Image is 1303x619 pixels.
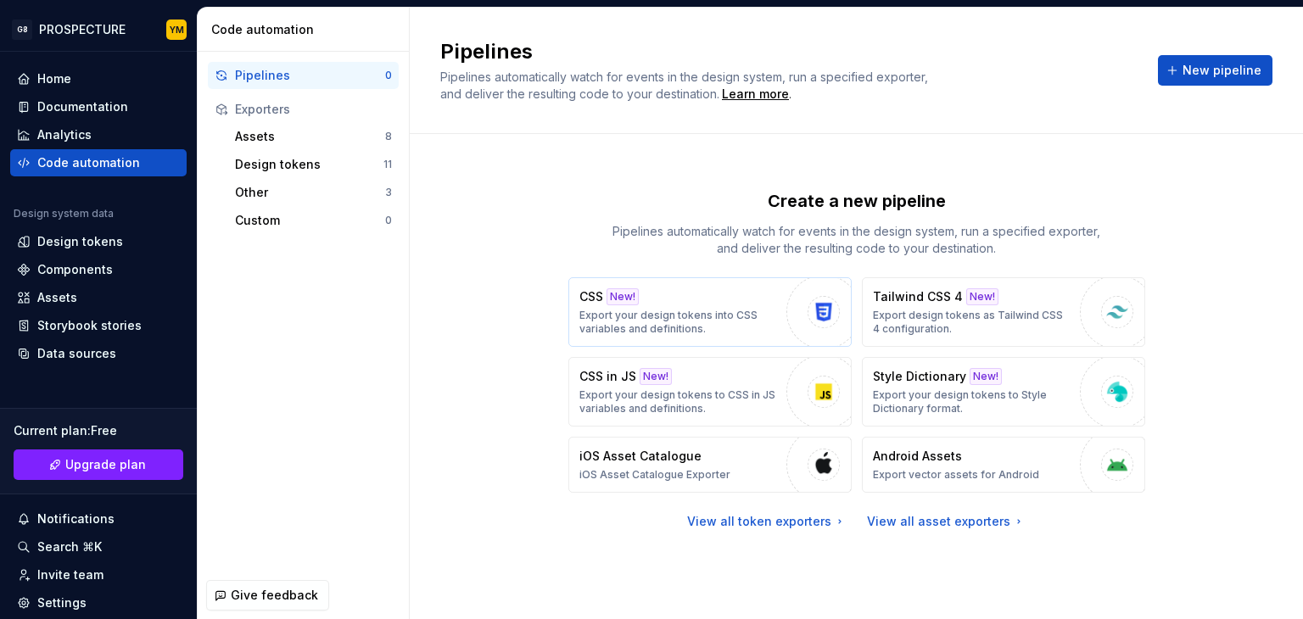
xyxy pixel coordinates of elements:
div: Search ⌘K [37,538,102,555]
div: New! [970,368,1002,385]
div: Current plan : Free [14,422,183,439]
button: New pipeline [1158,55,1272,86]
a: Data sources [10,340,187,367]
span: New pipeline [1183,62,1261,79]
div: Assets [37,289,77,306]
div: 0 [385,69,392,82]
p: Create a new pipeline [768,189,946,213]
a: Learn more [722,86,789,103]
a: Assets [10,284,187,311]
p: Export design tokens as Tailwind CSS 4 configuration. [873,309,1071,336]
div: G8 [12,20,32,40]
div: Data sources [37,345,116,362]
a: Code automation [10,149,187,176]
div: Documentation [37,98,128,115]
div: 0 [385,214,392,227]
div: 8 [385,130,392,143]
a: Settings [10,589,187,616]
button: Pipelines0 [208,62,399,89]
button: Design tokens11 [228,151,399,178]
button: Style DictionaryNew!Export your design tokens to Style Dictionary format. [862,357,1145,427]
div: Design tokens [235,156,383,173]
button: G8PROSPECTUREYM [3,11,193,47]
a: Design tokens [10,228,187,255]
p: Export your design tokens to Style Dictionary format. [873,388,1071,415]
button: Tailwind CSS 4New!Export design tokens as Tailwind CSS 4 configuration. [862,277,1145,347]
div: Invite team [37,566,103,583]
div: Storybook stories [37,317,142,334]
p: Pipelines automatically watch for events in the design system, run a specified exporter, and deli... [602,223,1111,257]
button: Give feedback [206,580,329,611]
div: Exporters [235,101,392,118]
span: . [719,88,791,101]
h2: Pipelines [440,38,1138,65]
p: CSS in JS [579,368,636,385]
div: Notifications [37,510,115,527]
button: Search ⌘K [10,533,187,560]
div: PROSPECTURE [39,21,126,38]
p: CSS [579,288,603,305]
button: CSSNew!Export your design tokens into CSS variables and definitions. [568,277,852,347]
div: Code automation [37,154,140,171]
span: Give feedback [231,587,318,604]
span: Upgrade plan [65,456,146,473]
p: Export your design tokens to CSS in JS variables and definitions. [579,388,778,415]
a: Upgrade plan [14,449,183,480]
div: New! [966,288,998,305]
div: Code automation [211,21,402,38]
a: Invite team [10,561,187,588]
div: Components [37,261,113,278]
p: Tailwind CSS 4 [873,288,963,305]
p: Style Dictionary [873,368,966,385]
a: View all asset exporters [867,513,1026,530]
div: Pipelines [235,67,385,84]
p: iOS Asset Catalogue Exporter [579,468,730,482]
button: Android AssetsExport vector assets for Android [862,437,1145,493]
div: Design tokens [37,233,123,250]
p: iOS Asset Catalogue [579,448,702,465]
button: iOS Asset CatalogueiOS Asset Catalogue Exporter [568,437,852,493]
div: 3 [385,186,392,199]
div: Assets [235,128,385,145]
div: YM [170,23,184,36]
a: Documentation [10,93,187,120]
div: 11 [383,158,392,171]
a: Storybook stories [10,312,187,339]
span: Pipelines automatically watch for events in the design system, run a specified exporter, and deli... [440,70,931,101]
div: Design system data [14,207,114,220]
div: New! [640,368,672,385]
button: Notifications [10,505,187,533]
button: Custom0 [228,207,399,234]
div: Analytics [37,126,92,143]
a: Home [10,65,187,92]
button: Other3 [228,179,399,206]
button: Assets8 [228,123,399,150]
p: Android Assets [873,448,962,465]
div: Settings [37,594,87,611]
div: Other [235,184,385,201]
a: View all token exporters [687,513,847,530]
p: Export vector assets for Android [873,468,1039,482]
div: Custom [235,212,385,229]
a: Analytics [10,121,187,148]
button: CSS in JSNew!Export your design tokens to CSS in JS variables and definitions. [568,357,852,427]
a: Components [10,256,187,283]
p: Export your design tokens into CSS variables and definitions. [579,309,778,336]
div: Home [37,70,71,87]
div: New! [607,288,639,305]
